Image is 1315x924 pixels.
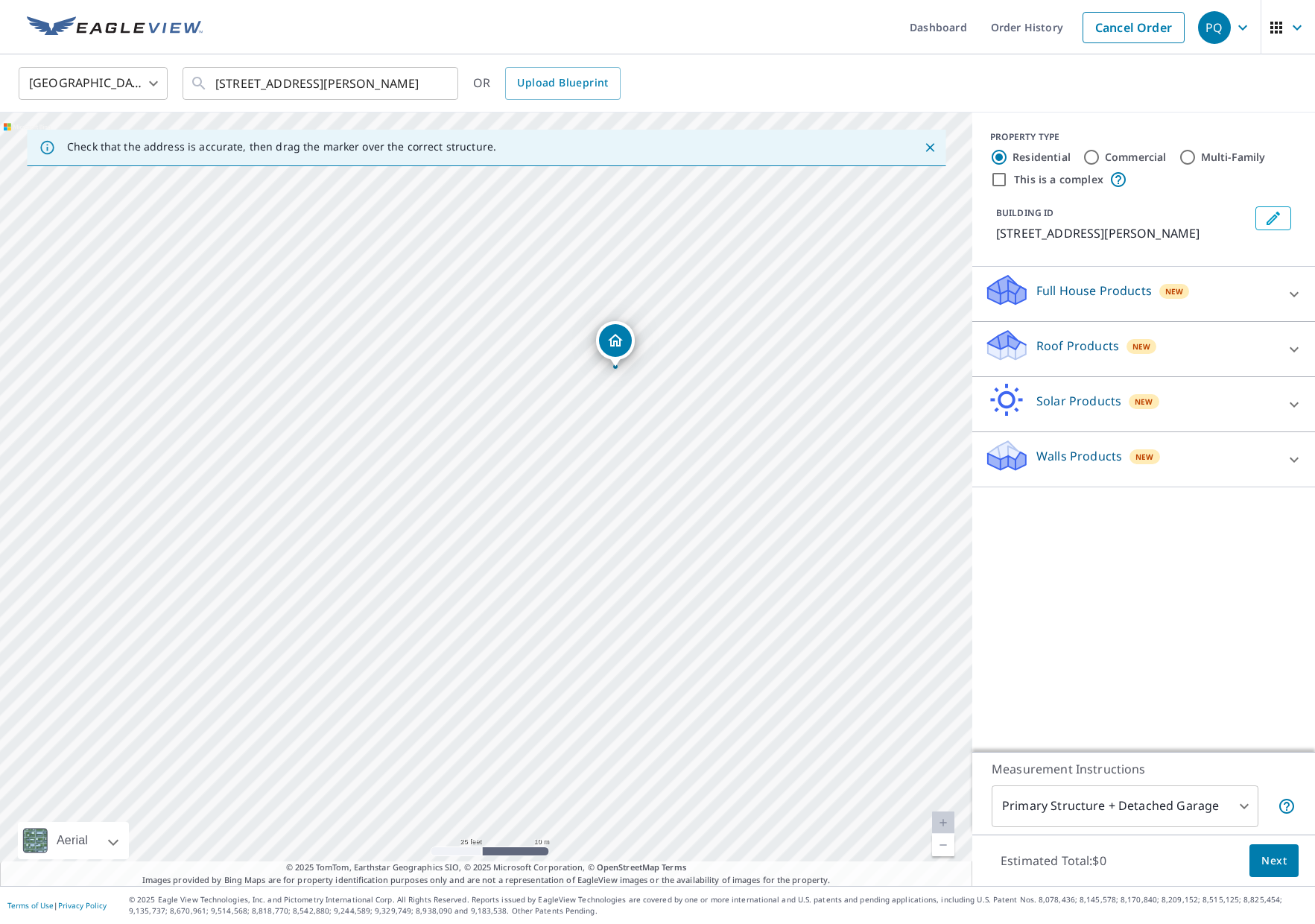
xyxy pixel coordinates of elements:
button: Edit building 1 [1255,206,1291,230]
p: BUILDING ID [996,206,1053,219]
label: Commercial [1105,150,1167,165]
p: | [7,901,107,910]
span: Your report will include the primary structure and a detached garage if one exists. [1278,797,1296,815]
div: PROPERTY TYPE [990,130,1297,144]
p: Check that the address is accurate, then drag the marker over the correct structure. [67,140,496,154]
span: © 2025 TomTom, Earthstar Geographics SIO, © 2025 Microsoft Corporation, © [286,861,686,874]
div: Walls ProductsNew [984,438,1303,481]
div: Solar ProductsNew [984,383,1303,425]
label: Residential [1013,150,1071,165]
a: Cancel Order [1083,12,1185,43]
span: New [1135,396,1153,408]
p: Full House Products [1036,282,1152,300]
span: New [1135,451,1154,463]
div: Primary Structure + Detached Garage [992,785,1258,827]
button: Close [920,138,939,157]
div: Aerial [18,822,129,859]
div: Aerial [52,822,92,859]
p: Measurement Instructions [992,760,1296,778]
p: Estimated Total: $0 [989,844,1118,877]
img: EV Logo [27,16,203,39]
input: Search by address or latitude-longitude [215,63,428,104]
a: OpenStreetMap [597,861,659,873]
div: Full House ProductsNew [984,273,1303,315]
span: Next [1261,852,1287,870]
a: Terms of Use [7,900,54,911]
a: Current Level 20, Zoom In Disabled [932,811,954,834]
span: Upload Blueprint [517,74,608,92]
a: Upload Blueprint [505,67,620,100]
p: Roof Products [1036,337,1119,355]
p: Walls Products [1036,447,1122,465]
a: Current Level 20, Zoom Out [932,834,954,856]
p: [STREET_ADDRESS][PERSON_NAME] [996,224,1249,242]
button: Next [1249,844,1299,878]
div: OR [473,67,621,100]
p: Solar Products [1036,392,1121,410]
span: New [1165,285,1184,297]
a: Terms [662,861,686,873]
label: This is a complex [1014,172,1103,187]
div: Roof ProductsNew [984,328,1303,370]
div: PQ [1198,11,1231,44]
p: © 2025 Eagle View Technologies, Inc. and Pictometry International Corp. All Rights Reserved. Repo... [129,894,1308,917]
div: [GEOGRAPHIC_DATA] [19,63,168,104]
label: Multi-Family [1201,150,1266,165]
a: Privacy Policy [58,900,107,911]
span: New [1132,341,1151,352]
